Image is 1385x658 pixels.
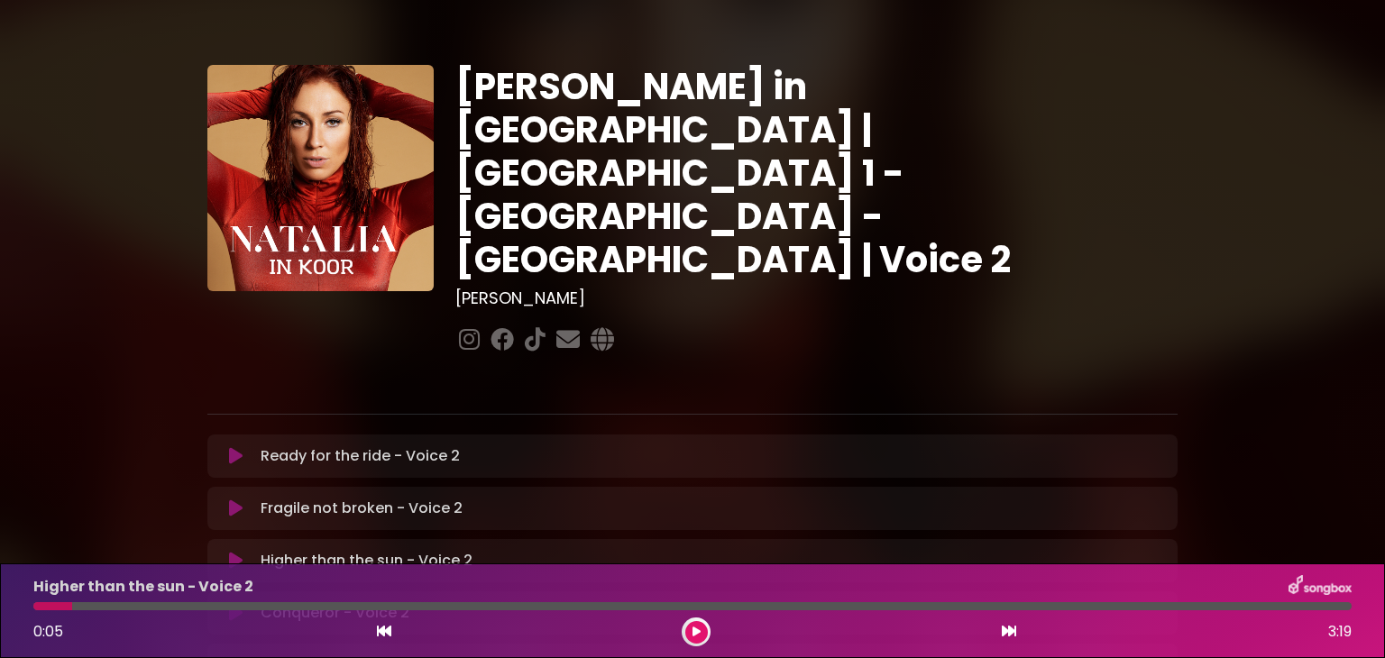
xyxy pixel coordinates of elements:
[261,550,472,571] p: Higher than the sun - Voice 2
[1289,575,1352,599] img: songbox-logo-white.png
[1328,621,1352,643] span: 3:19
[455,65,1178,281] h1: [PERSON_NAME] in [GEOGRAPHIC_DATA] | [GEOGRAPHIC_DATA] 1 - [GEOGRAPHIC_DATA] - [GEOGRAPHIC_DATA] ...
[207,65,434,291] img: YTVS25JmS9CLUqXqkEhs
[455,288,1178,308] h3: [PERSON_NAME]
[33,621,63,642] span: 0:05
[261,445,460,467] p: Ready for the ride - Voice 2
[261,498,463,519] p: Fragile not broken - Voice 2
[33,576,253,598] p: Higher than the sun - Voice 2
